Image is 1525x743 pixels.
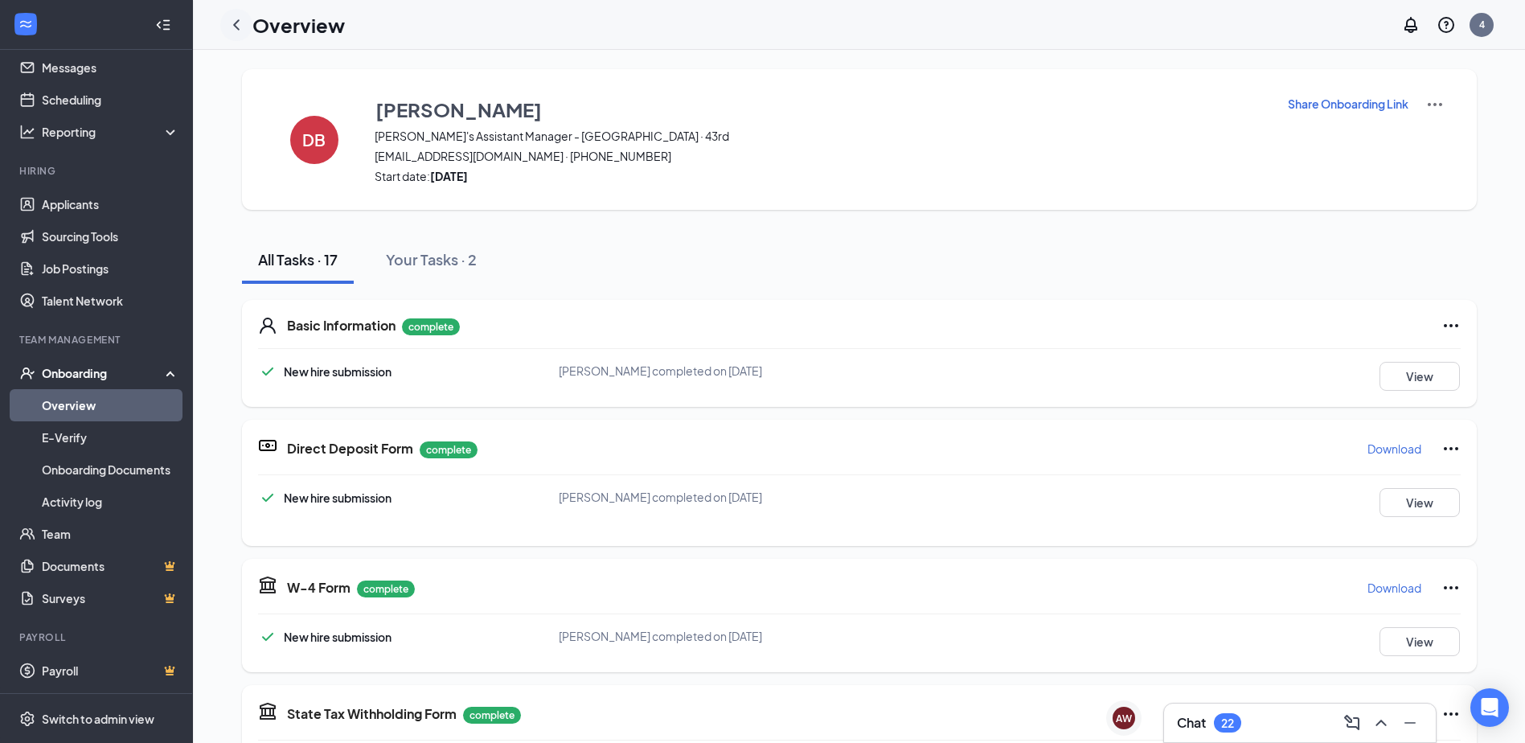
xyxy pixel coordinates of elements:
[1367,436,1422,462] button: Download
[1367,441,1421,457] p: Download
[42,124,180,140] div: Reporting
[42,84,179,116] a: Scheduling
[42,454,179,486] a: Onboarding Documents
[559,629,762,643] span: [PERSON_NAME] completed on [DATE]
[19,333,176,347] div: Team Management
[42,220,179,252] a: Sourcing Tools
[1287,95,1409,113] button: Share Onboarding Link
[302,134,326,146] h4: DB
[1177,714,1206,732] h3: Chat
[1479,18,1485,31] div: 4
[1470,688,1509,727] div: Open Intercom Messenger
[284,364,391,379] span: New hire submission
[258,701,277,720] svg: TaxGovernmentIcon
[42,518,179,550] a: Team
[258,249,338,269] div: All Tasks · 17
[287,579,351,597] h5: W-4 Form
[19,124,35,140] svg: Analysis
[1379,488,1460,517] button: View
[1441,704,1461,724] svg: Ellipses
[155,17,171,33] svg: Collapse
[1367,580,1421,596] p: Download
[284,630,391,644] span: New hire submission
[258,575,277,594] svg: TaxGovernmentIcon
[1441,316,1461,335] svg: Ellipses
[42,188,179,220] a: Applicants
[1397,710,1423,736] button: Minimize
[284,491,391,505] span: New hire submission
[375,95,1267,124] button: [PERSON_NAME]
[375,96,542,123] h3: [PERSON_NAME]
[42,365,166,381] div: Onboarding
[42,51,179,84] a: Messages
[1116,712,1132,725] div: AW
[375,128,1267,144] span: [PERSON_NAME]'s Assistant Manager - [GEOGRAPHIC_DATA] · 43rd
[420,441,478,458] p: complete
[357,581,415,597] p: complete
[42,421,179,454] a: E-Verify
[1379,627,1460,656] button: View
[386,249,477,269] div: Your Tasks · 2
[1343,713,1362,733] svg: ComposeMessage
[1367,701,1422,727] button: Download
[1339,710,1365,736] button: ComposeMessage
[18,16,34,32] svg: WorkstreamLogo
[258,627,277,647] svg: Checkmark
[42,711,154,727] div: Switch to admin view
[1221,716,1234,730] div: 22
[1401,15,1420,35] svg: Notifications
[258,436,277,455] svg: DirectDepositIcon
[1441,578,1461,597] svg: Ellipses
[258,316,277,335] svg: User
[287,440,413,458] h5: Direct Deposit Form
[19,365,35,381] svg: UserCheck
[274,95,355,184] button: DB
[1367,575,1422,601] button: Download
[227,15,246,35] svg: ChevronLeft
[1425,95,1445,114] img: More Actions
[1368,710,1394,736] button: ChevronUp
[287,317,396,335] h5: Basic Information
[42,582,179,614] a: SurveysCrown
[252,11,345,39] h1: Overview
[42,389,179,421] a: Overview
[375,148,1267,164] span: [EMAIL_ADDRESS][DOMAIN_NAME] · [PHONE_NUMBER]
[42,550,179,582] a: DocumentsCrown
[463,707,521,724] p: complete
[19,164,176,178] div: Hiring
[375,168,1267,184] span: Start date:
[42,486,179,518] a: Activity log
[258,362,277,381] svg: Checkmark
[559,490,762,504] span: [PERSON_NAME] completed on [DATE]
[402,318,460,335] p: complete
[258,488,277,507] svg: Checkmark
[1371,713,1391,733] svg: ChevronUp
[1400,713,1420,733] svg: Minimize
[1288,96,1408,112] p: Share Onboarding Link
[42,252,179,285] a: Job Postings
[1441,439,1461,458] svg: Ellipses
[19,630,176,644] div: Payroll
[42,285,179,317] a: Talent Network
[1437,15,1456,35] svg: QuestionInfo
[19,711,35,727] svg: Settings
[287,705,457,723] h5: State Tax Withholding Form
[1379,362,1460,391] button: View
[42,655,179,687] a: PayrollCrown
[430,169,468,183] strong: [DATE]
[559,363,762,378] span: [PERSON_NAME] completed on [DATE]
